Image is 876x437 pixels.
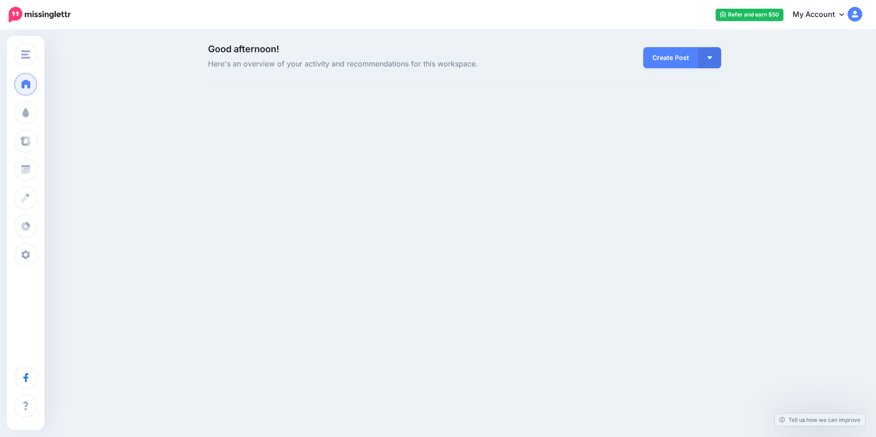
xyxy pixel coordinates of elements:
[208,58,546,70] span: Here's an overview of your activity and recommendations for this workspace.
[775,414,865,426] a: Tell us how we can improve
[9,7,71,22] img: Missinglettr
[643,47,698,68] a: Create Post
[783,4,862,26] a: My Account
[21,50,30,59] img: menu.png
[707,56,712,59] img: arrow-down-white.png
[716,9,783,21] a: Refer and earn $50
[208,44,279,55] span: Good afternoon!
